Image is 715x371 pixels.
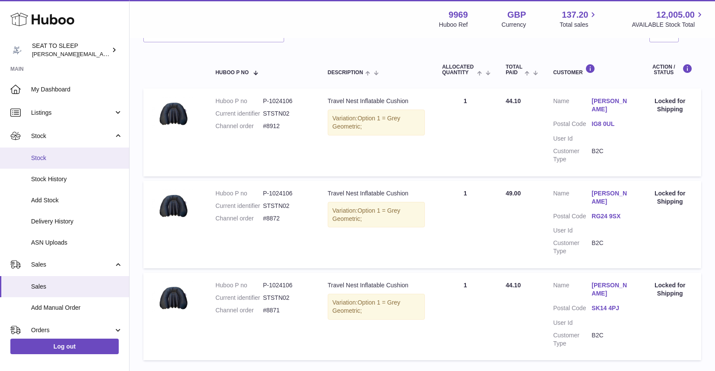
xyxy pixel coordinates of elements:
[647,64,693,75] div: Action / Status
[215,294,263,302] dt: Current identifier
[647,97,693,113] div: Locked for Shipping
[215,70,249,75] span: Huboo P no
[328,294,425,320] div: Variation:
[553,64,630,75] div: Customer
[506,64,522,75] span: Total paid
[560,21,598,29] span: Total sales
[433,273,497,360] td: 1
[553,281,592,300] dt: Name
[263,110,310,118] dd: STSTN02
[328,189,425,198] div: Travel Nest Inflatable Cushion
[263,122,310,130] dd: #8912
[442,64,475,75] span: ALLOCATED Quantity
[10,44,23,57] img: amy@seattosleep.co.uk
[263,189,310,198] dd: P-1024106
[215,97,263,105] dt: Huboo P no
[592,281,630,298] a: [PERSON_NAME]
[506,190,521,197] span: 49.00
[215,306,263,314] dt: Channel order
[449,9,468,21] strong: 9969
[553,120,592,130] dt: Postal Code
[592,147,630,163] dd: B2C
[263,97,310,105] dd: P-1024106
[215,202,263,210] dt: Current identifier
[152,189,195,223] img: 99691734033825.jpeg
[32,42,110,58] div: SEAT TO SLEEP
[506,282,521,289] span: 44.10
[632,21,705,29] span: AVAILABLE Stock Total
[31,109,114,117] span: Listings
[31,239,123,247] span: ASN Uploads
[647,189,693,206] div: Locked for Shipping
[656,9,695,21] span: 12,005.00
[553,147,592,163] dt: Customer Type
[31,132,114,140] span: Stock
[647,281,693,298] div: Locked for Shipping
[592,331,630,348] dd: B2C
[263,214,310,223] dd: #8872
[592,239,630,255] dd: B2C
[632,9,705,29] a: 12,005.00 AVAILABLE Stock Total
[332,299,400,314] span: Option 1 = Grey Geometric;
[215,122,263,130] dt: Channel order
[560,9,598,29] a: 137.20 Total sales
[553,212,592,223] dt: Postal Code
[553,189,592,208] dt: Name
[553,97,592,116] dt: Name
[553,319,592,327] dt: User Id
[328,110,425,135] div: Variation:
[10,339,119,354] a: Log out
[592,212,630,220] a: RG24 9SX
[31,283,123,291] span: Sales
[553,239,592,255] dt: Customer Type
[31,261,114,269] span: Sales
[553,331,592,348] dt: Customer Type
[263,306,310,314] dd: #8871
[263,202,310,210] dd: STSTN02
[31,304,123,312] span: Add Manual Order
[31,85,123,94] span: My Dashboard
[553,135,592,143] dt: User Id
[152,97,195,131] img: 99691734033825.jpeg
[502,21,526,29] div: Currency
[328,281,425,289] div: Travel Nest Inflatable Cushion
[215,281,263,289] dt: Huboo P no
[31,217,123,226] span: Delivery History
[152,281,195,315] img: 99691734033825.jpeg
[31,196,123,204] span: Add Stock
[592,189,630,206] a: [PERSON_NAME]
[31,154,123,162] span: Stock
[263,281,310,289] dd: P-1024106
[263,294,310,302] dd: STSTN02
[328,202,425,228] div: Variation:
[592,304,630,312] a: SK14 4PJ
[433,88,497,176] td: 1
[328,70,363,75] span: Description
[31,175,123,183] span: Stock History
[31,326,114,334] span: Orders
[332,115,400,130] span: Option 1 = Grey Geometric;
[553,304,592,314] dt: Postal Code
[328,97,425,105] div: Travel Nest Inflatable Cushion
[553,226,592,235] dt: User Id
[592,97,630,113] a: [PERSON_NAME]
[433,181,497,268] td: 1
[332,207,400,222] span: Option 1 = Grey Geometric;
[215,214,263,223] dt: Channel order
[439,21,468,29] div: Huboo Ref
[506,97,521,104] span: 44.10
[215,189,263,198] dt: Huboo P no
[215,110,263,118] dt: Current identifier
[592,120,630,128] a: IG8 0UL
[562,9,588,21] span: 137.20
[507,9,526,21] strong: GBP
[32,50,173,57] span: [PERSON_NAME][EMAIL_ADDRESS][DOMAIN_NAME]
